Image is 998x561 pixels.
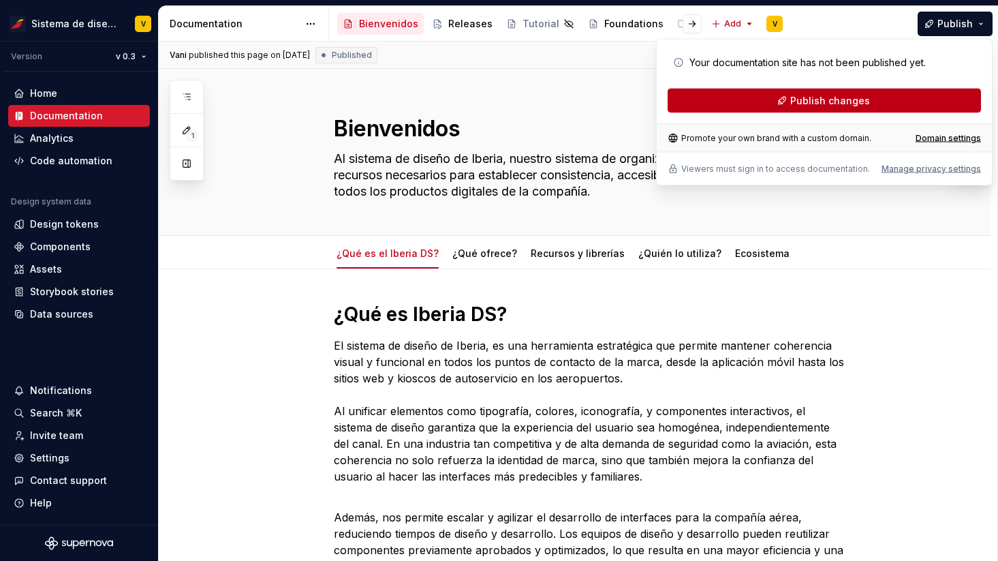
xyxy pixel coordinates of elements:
[30,451,69,465] div: Settings
[8,303,150,325] a: Data sources
[11,196,91,207] div: Design system data
[30,496,52,510] div: Help
[689,56,926,70] p: Your documentation site has not been published yet.
[170,17,298,31] div: Documentation
[604,17,664,31] div: Foundations
[730,239,795,267] div: Ecosistema
[331,148,846,202] textarea: Al sistema de diseño de Iberia, nuestro sistema de organización de librerías, parámetros y recurs...
[8,402,150,424] button: Search ⌘K
[724,18,741,29] span: Add
[8,127,150,149] a: Analytics
[116,51,136,62] span: v 0.3
[30,262,62,276] div: Assets
[448,17,493,31] div: Releases
[45,536,113,550] svg: Supernova Logo
[918,12,993,36] button: Publish
[30,132,74,145] div: Analytics
[30,474,107,487] div: Contact support
[501,13,580,35] a: Tutorial
[170,50,187,61] span: Vani
[452,247,517,259] a: ¿Qué ofrece?
[30,384,92,397] div: Notifications
[334,302,849,327] h1: ¿Qué es Iberia DS?
[187,130,198,141] span: 1
[31,17,119,31] div: Sistema de diseño Iberia
[8,236,150,258] a: Components
[8,150,150,172] a: Code automation
[773,18,777,29] div: V
[668,89,981,113] button: Publish changes
[8,213,150,235] a: Design tokens
[8,258,150,280] a: Assets
[523,17,559,31] div: Tutorial
[334,337,849,485] p: El sistema de diseño de Iberia, es una herramienta estratégica que permite mantener coherencia vi...
[8,380,150,401] button: Notifications
[937,17,973,31] span: Publish
[337,10,704,37] div: Page tree
[8,82,150,104] a: Home
[30,406,82,420] div: Search ⌘K
[11,51,42,62] div: Version
[790,94,870,108] span: Publish changes
[8,492,150,514] button: Help
[447,239,523,267] div: ¿Qué ofrece?
[8,470,150,491] button: Contact support
[141,18,146,29] div: V
[882,164,981,175] button: Manage privacy settings
[30,217,99,231] div: Design tokens
[30,285,114,299] div: Storybook stories
[916,133,981,144] a: Domain settings
[337,13,424,35] a: Bienvenidos
[525,239,630,267] div: Recursos y librerías
[30,154,112,168] div: Code automation
[3,9,155,38] button: Sistema de diseño IberiaV
[633,239,727,267] div: ¿Quién lo utiliza?
[8,105,150,127] a: Documentation
[668,133,871,144] div: Promote your own brand with a custom domain.
[8,447,150,469] a: Settings
[189,50,310,61] div: published this page on [DATE]
[8,281,150,303] a: Storybook stories
[30,429,83,442] div: Invite team
[337,247,439,259] a: ¿Qué es el Iberia DS?
[332,50,372,61] span: Published
[331,239,444,267] div: ¿Qué es el Iberia DS?
[359,17,418,31] div: Bienvenidos
[110,47,153,66] button: v 0.3
[30,240,91,254] div: Components
[707,14,758,33] button: Add
[735,247,790,259] a: Ecosistema
[582,13,669,35] a: Foundations
[30,109,103,123] div: Documentation
[8,425,150,446] a: Invite team
[638,247,721,259] a: ¿Quién lo utiliza?
[681,164,870,175] p: Viewers must sign in to access documentation.
[531,247,625,259] a: Recursos y librerías
[331,112,846,145] textarea: Bienvenidos
[30,307,93,321] div: Data sources
[10,16,26,32] img: 55604660-494d-44a9-beb2-692398e9940a.png
[30,87,57,100] div: Home
[426,13,498,35] a: Releases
